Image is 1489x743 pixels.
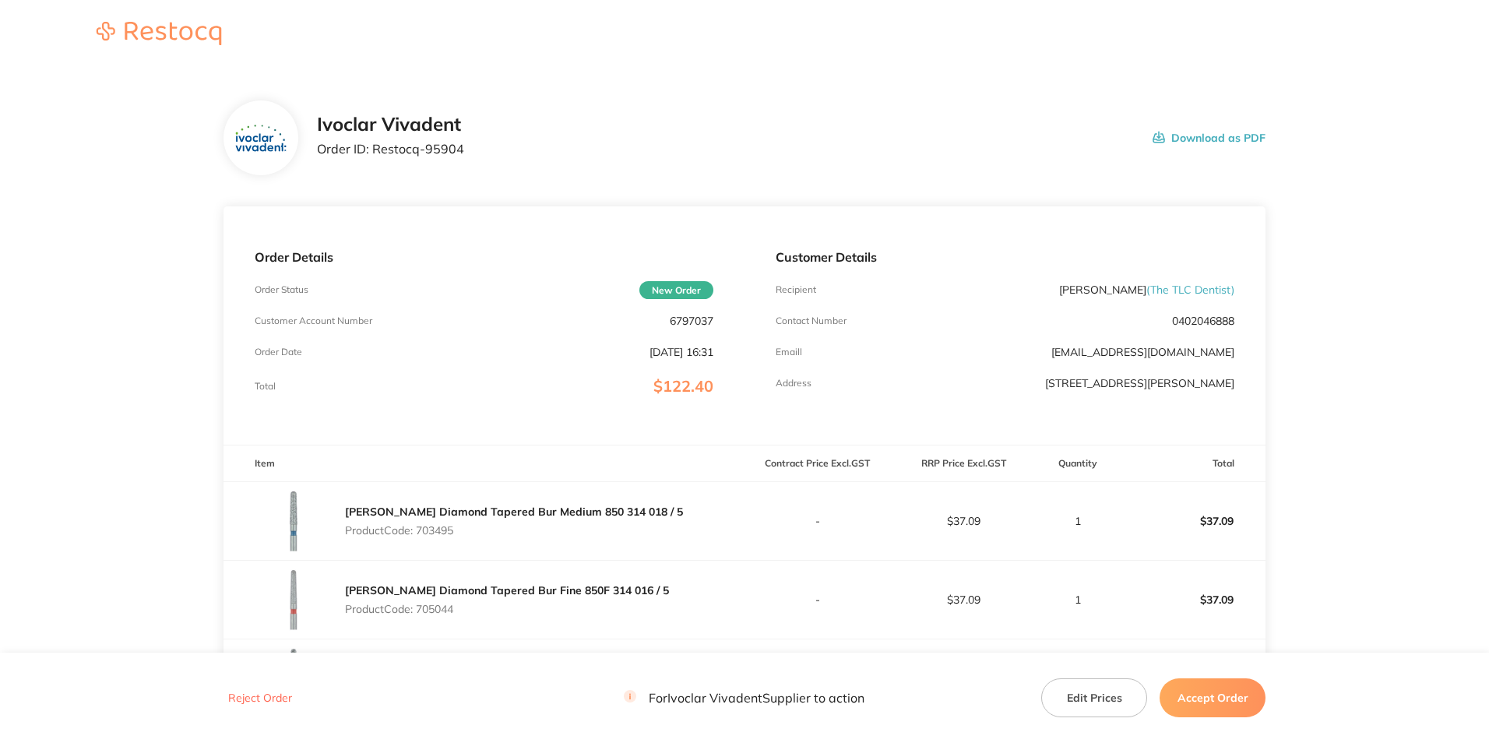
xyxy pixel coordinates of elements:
p: Emaill [776,347,802,357]
img: YTR6Nm9ybw [255,482,333,560]
p: Product Code: 705044 [345,603,669,615]
p: Address [776,378,811,389]
p: $37.09 [891,515,1035,527]
p: Customer Account Number [255,315,372,326]
img: N203dTVhZw [255,561,333,639]
span: New Order [639,281,713,299]
span: ( The TLC Dentist ) [1146,283,1234,297]
button: Edit Prices [1041,678,1147,717]
th: Quantity [1037,445,1120,482]
p: For Ivoclar Vivadent Supplier to action [624,691,864,706]
img: Restocq logo [81,22,237,45]
button: Download as PDF [1153,114,1265,162]
p: $37.09 [1121,581,1265,618]
th: Total [1120,445,1265,482]
a: [PERSON_NAME] Diamond Tapered Bur Fine 850F 314 016 / 5 [345,583,669,597]
th: Item [224,445,744,482]
p: Order Details [255,250,713,264]
p: 1 [1037,515,1119,527]
p: Contact Number [776,315,847,326]
a: Restocq logo [81,22,237,48]
span: $122.40 [653,376,713,396]
button: Accept Order [1160,678,1265,717]
p: - [745,593,889,606]
p: [DATE] 16:31 [649,346,713,358]
p: Order Date [255,347,302,357]
p: Order Status [255,284,308,295]
th: RRP Price Excl. GST [890,445,1036,482]
img: Ym9ncnlnZw [255,639,333,717]
p: - [745,515,889,527]
p: Customer Details [776,250,1234,264]
p: $37.09 [891,593,1035,606]
p: [PERSON_NAME] [1059,283,1234,296]
p: Product Code: 703495 [345,524,683,537]
p: 0402046888 [1172,315,1234,327]
img: ZTZpajdpOQ [235,125,286,152]
a: [PERSON_NAME] Diamond Tapered Bur Medium 850 314 018 / 5 [345,505,683,519]
p: Order ID: Restocq- 95904 [317,142,464,156]
p: 6797037 [670,315,713,327]
h2: Ivoclar Vivadent [317,114,464,136]
th: Contract Price Excl. GST [744,445,890,482]
p: [STREET_ADDRESS][PERSON_NAME] [1045,377,1234,389]
p: Total [255,381,276,392]
button: Reject Order [224,692,297,706]
p: $37.09 [1121,502,1265,540]
a: [EMAIL_ADDRESS][DOMAIN_NAME] [1051,345,1234,359]
p: 1 [1037,593,1119,606]
p: Recipient [776,284,816,295]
